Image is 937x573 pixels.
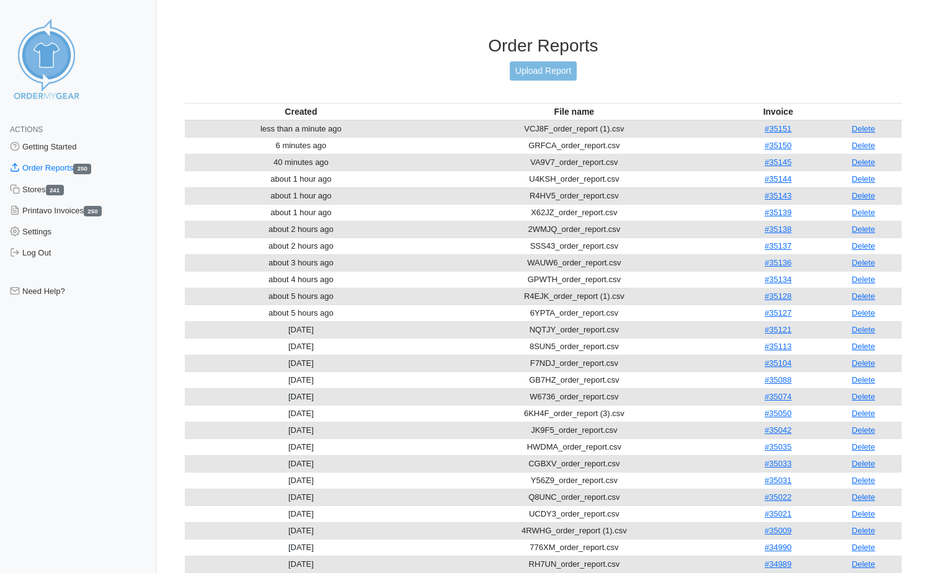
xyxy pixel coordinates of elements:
[765,124,791,133] a: #35151
[765,358,791,368] a: #35104
[765,409,791,418] a: #35050
[417,304,731,321] td: 6YPTA_order_report.csv
[185,489,417,505] td: [DATE]
[417,137,731,154] td: GRFCA_order_report.csv
[185,254,417,271] td: about 3 hours ago
[765,543,791,552] a: #34990
[185,338,417,355] td: [DATE]
[185,288,417,304] td: about 5 hours ago
[185,187,417,204] td: about 1 hour ago
[417,489,731,505] td: Q8UNC_order_report.csv
[765,291,791,301] a: #35128
[84,206,102,216] span: 250
[852,459,876,468] a: Delete
[765,526,791,535] a: #35009
[765,442,791,451] a: #35035
[852,191,876,200] a: Delete
[417,171,731,187] td: U4KSH_order_report.csv
[852,476,876,485] a: Delete
[765,208,791,217] a: #35139
[185,238,417,254] td: about 2 hours ago
[852,325,876,334] a: Delete
[185,103,417,120] th: Created
[417,338,731,355] td: 8SUN5_order_report.csv
[46,185,64,195] span: 241
[765,141,791,150] a: #35150
[852,442,876,451] a: Delete
[765,308,791,318] a: #35127
[765,224,791,234] a: #35138
[417,539,731,556] td: 776XM_order_report.csv
[185,405,417,422] td: [DATE]
[765,459,791,468] a: #35033
[185,204,417,221] td: about 1 hour ago
[185,120,417,138] td: less than a minute ago
[185,522,417,539] td: [DATE]
[417,254,731,271] td: WAUW6_order_report.csv
[185,371,417,388] td: [DATE]
[765,174,791,184] a: #35144
[417,288,731,304] td: R4EJK_order_report (1).csv
[852,409,876,418] a: Delete
[731,103,825,120] th: Invoice
[852,241,876,251] a: Delete
[185,154,417,171] td: 40 minutes ago
[852,124,876,133] a: Delete
[185,505,417,522] td: [DATE]
[852,275,876,284] a: Delete
[185,35,902,56] h3: Order Reports
[510,61,577,81] a: Upload Report
[417,321,731,338] td: NQTJY_order_report.csv
[417,388,731,405] td: W6736_order_report.csv
[73,164,91,174] span: 250
[765,191,791,200] a: #35143
[185,304,417,321] td: about 5 hours ago
[185,422,417,438] td: [DATE]
[185,472,417,489] td: [DATE]
[852,158,876,167] a: Delete
[185,388,417,405] td: [DATE]
[185,171,417,187] td: about 1 hour ago
[765,476,791,485] a: #35031
[185,321,417,338] td: [DATE]
[185,556,417,572] td: [DATE]
[417,505,731,522] td: UCDY3_order_report.csv
[185,355,417,371] td: [DATE]
[852,392,876,401] a: Delete
[765,492,791,502] a: #35022
[852,425,876,435] a: Delete
[417,405,731,422] td: 6KH4F_order_report (3).csv
[852,492,876,502] a: Delete
[765,325,791,334] a: #35121
[185,539,417,556] td: [DATE]
[765,509,791,518] a: #35021
[852,308,876,318] a: Delete
[765,425,791,435] a: #35042
[417,438,731,455] td: HWDMA_order_report.csv
[852,543,876,552] a: Delete
[417,355,731,371] td: F7NDJ_order_report.csv
[185,438,417,455] td: [DATE]
[765,342,791,351] a: #35113
[852,141,876,150] a: Delete
[852,375,876,384] a: Delete
[765,559,791,569] a: #34989
[852,358,876,368] a: Delete
[852,526,876,535] a: Delete
[417,221,731,238] td: 2WMJQ_order_report.csv
[765,275,791,284] a: #35134
[417,522,731,539] td: 4RWHG_order_report (1).csv
[852,509,876,518] a: Delete
[417,422,731,438] td: JK9F5_order_report.csv
[852,224,876,234] a: Delete
[765,375,791,384] a: #35088
[417,120,731,138] td: VCJ8F_order_report (1).csv
[417,204,731,221] td: X62JZ_order_report.csv
[417,103,731,120] th: File name
[852,342,876,351] a: Delete
[852,208,876,217] a: Delete
[417,455,731,472] td: CGBXV_order_report.csv
[765,158,791,167] a: #35145
[185,221,417,238] td: about 2 hours ago
[417,556,731,572] td: RH7UN_order_report.csv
